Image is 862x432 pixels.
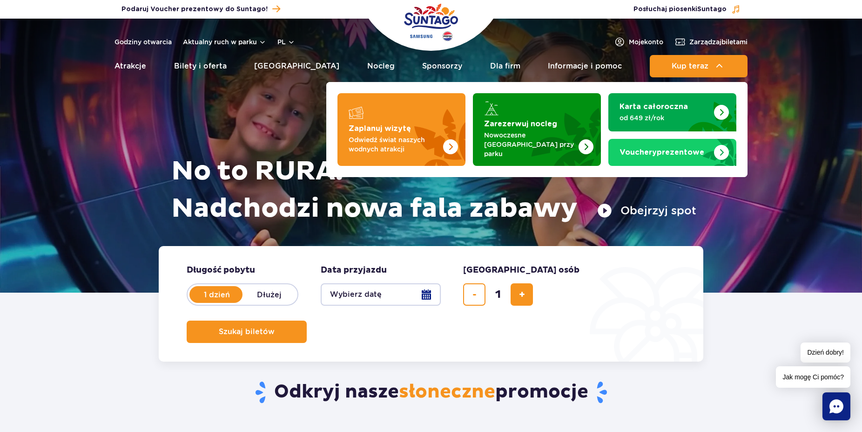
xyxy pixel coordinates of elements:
p: Odwiedź świat naszych wodnych atrakcji [349,135,439,154]
a: Vouchery prezentowe [608,139,736,166]
span: Suntago [697,6,727,13]
a: Sponsorzy [422,55,462,77]
button: pl [277,37,295,47]
a: Zarządzajbiletami [674,36,748,48]
p: od 649 zł/rok [620,113,710,123]
strong: Zarezerwuj nocleg [484,120,557,128]
p: Nowoczesne [GEOGRAPHIC_DATA] przy parku [484,130,575,158]
span: Moje konto [629,37,663,47]
a: [GEOGRAPHIC_DATA] [254,55,339,77]
button: Kup teraz [650,55,748,77]
a: Atrakcje [114,55,146,77]
span: Posłuchaj piosenki [633,5,727,14]
a: Zaplanuj wizytę [337,93,465,166]
span: [GEOGRAPHIC_DATA] osób [463,265,579,276]
label: Dłużej [242,285,296,304]
button: Aktualny ruch w parku [183,38,266,46]
span: słoneczne [399,380,495,404]
label: 1 dzień [190,285,243,304]
a: Mojekonto [614,36,663,48]
h1: No to RURA! Nadchodzi nowa fala zabawy [171,153,696,227]
a: Zarezerwuj nocleg [473,93,601,166]
span: Długość pobytu [187,265,255,276]
span: Vouchery [620,149,657,156]
span: Dzień dobry! [801,343,850,363]
button: Obejrzyj spot [597,203,696,218]
a: Karta całoroczna [608,93,736,131]
span: Szukaj biletów [219,328,275,336]
span: Zarządzaj biletami [689,37,748,47]
span: Jak mogę Ci pomóc? [776,366,850,388]
button: Wybierz datę [321,283,441,306]
a: Informacje i pomoc [548,55,622,77]
a: Godziny otwarcia [114,37,172,47]
button: Szukaj biletów [187,321,307,343]
form: Planowanie wizyty w Park of Poland [159,246,703,362]
div: Chat [822,392,850,420]
button: Posłuchaj piosenkiSuntago [633,5,741,14]
a: Dla firm [490,55,520,77]
strong: Zaplanuj wizytę [349,125,411,132]
span: Data przyjazdu [321,265,387,276]
span: Podaruj Voucher prezentowy do Suntago! [121,5,268,14]
h2: Odkryj nasze promocje [159,380,704,405]
button: usuń bilet [463,283,485,306]
span: Kup teraz [672,62,708,70]
strong: Karta całoroczna [620,103,688,110]
strong: prezentowe [620,149,704,156]
a: Nocleg [367,55,395,77]
button: dodaj bilet [511,283,533,306]
a: Bilety i oferta [174,55,227,77]
input: liczba biletów [487,283,509,306]
a: Podaruj Voucher prezentowy do Suntago! [121,3,280,15]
